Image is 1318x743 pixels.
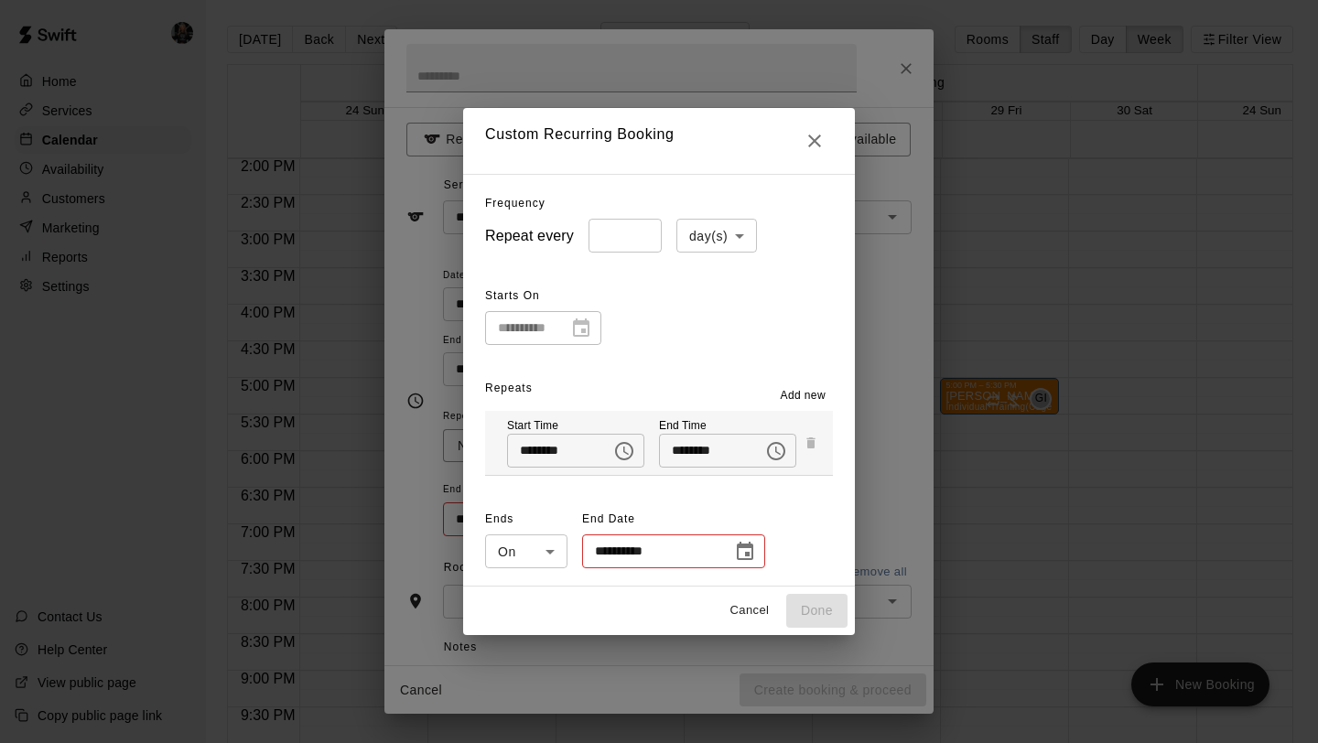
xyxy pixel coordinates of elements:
span: Frequency [485,197,546,210]
button: Close [796,123,833,159]
h2: Custom Recurring Booking [463,108,855,174]
span: End Date [582,505,765,534]
p: Start Time [507,418,644,434]
button: Choose date [727,533,763,570]
button: Cancel [720,597,779,625]
button: Choose time, selected time is 7:00 PM [758,433,794,469]
p: End Time [659,418,796,434]
button: Choose time, selected time is 6:30 PM [606,433,643,469]
div: day(s) [676,219,757,253]
h6: Repeat every [485,223,574,249]
span: Starts On [485,282,601,311]
span: Repeats [485,382,533,394]
button: Add new [773,382,834,411]
div: On [485,534,567,568]
span: Ends [485,505,567,534]
span: Add new [781,387,826,405]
